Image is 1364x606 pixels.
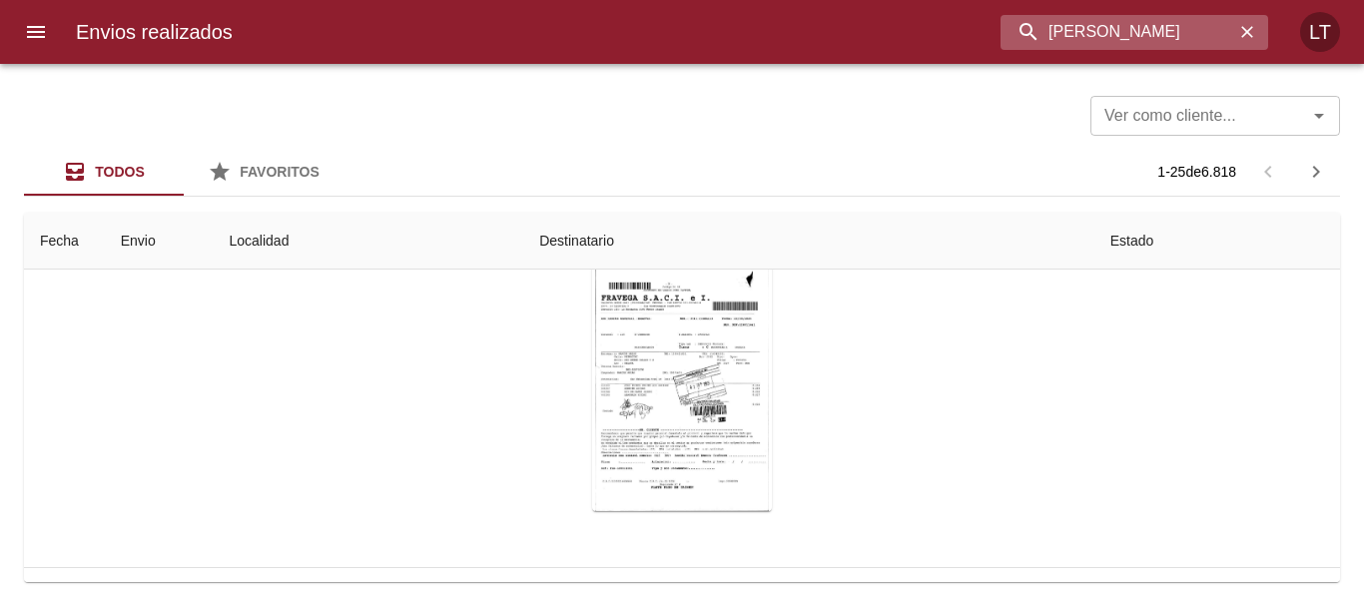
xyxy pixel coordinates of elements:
p: 1 - 25 de 6.818 [1157,162,1236,182]
div: Arir imagen [592,262,772,511]
th: Fecha [24,213,105,270]
th: Localidad [213,213,523,270]
button: menu [12,8,60,56]
div: Abrir información de usuario [1300,12,1340,52]
th: Estado [1094,213,1340,270]
div: Tabs Envios [24,148,343,196]
span: Todos [95,164,145,180]
div: LT [1300,12,1340,52]
th: Envio [105,213,214,270]
span: Favoritos [240,164,320,180]
th: Destinatario [523,213,1094,270]
button: Abrir [1305,102,1333,130]
h6: Envios realizados [76,16,233,48]
input: buscar [1001,15,1234,50]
